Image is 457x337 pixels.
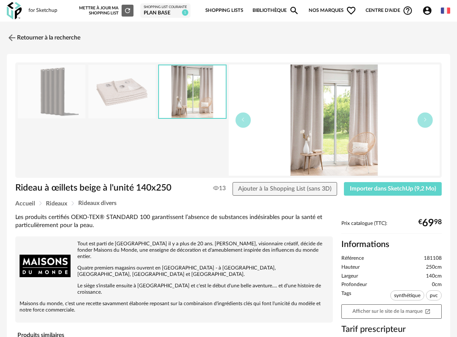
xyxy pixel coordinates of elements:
[422,6,432,16] span: Account Circle icon
[15,201,35,207] span: Accueil
[422,6,436,16] span: Account Circle icon
[15,200,442,207] div: Breadcrumb
[426,264,442,271] span: 250cm
[425,308,431,314] span: Open In New icon
[20,241,329,260] p: Tout est parti de [GEOGRAPHIC_DATA] il y a plus de 20 ans. [PERSON_NAME], visionnaire créatif, dé...
[15,213,333,230] div: Les produits certifiés OEKO-TEX® STANDARD 100 garantissent l’absence de substances indésirables p...
[88,65,156,119] img: rideau-a-oeillets-beige-a-l-unite-140x250-1000-7-11-181108_1.jpg
[238,186,332,192] span: Ajouter à la Shopping List (sans 3D)
[432,281,442,288] span: 0cm
[390,290,424,300] span: synthétique
[124,8,131,13] span: Refresh icon
[341,273,358,280] span: Largeur
[341,281,367,288] span: Profondeur
[289,6,299,16] span: Magnify icon
[20,283,329,295] p: Le siège s'installe ensuite à [GEOGRAPHIC_DATA] et c'est le début d'une belle aventure.... et d'u...
[424,255,442,262] span: 181108
[15,182,188,194] h1: Rideau à œillets beige à l'unité 140x250
[144,5,187,9] div: Shopping List courante
[422,220,434,226] span: 69
[426,273,442,280] span: 140cm
[426,290,442,300] span: pvc
[78,200,116,206] span: Rideaux divers
[159,65,226,118] img: rideau-a-oeillets-beige-a-l-unite-140x250-1000-7-11-181108_2.jpg
[7,28,80,47] a: Retourner à la recherche
[7,2,22,20] img: OXP
[18,65,85,119] img: thumbnail.png
[20,265,329,278] p: Quatre premiers magasins ouvrent en [GEOGRAPHIC_DATA] - à [GEOGRAPHIC_DATA], [GEOGRAPHIC_DATA], [...
[350,186,436,192] span: Importer dans SketchUp (9,2 Mo)
[341,220,442,234] div: Prix catalogue (TTC):
[366,6,413,16] span: Centre d'aideHelp Circle Outline icon
[46,201,67,207] span: Rideaux
[341,264,360,271] span: Hauteur
[79,5,133,17] div: Mettre à jour ma Shopping List
[403,6,413,16] span: Help Circle Outline icon
[341,239,442,250] h2: Informations
[213,185,226,192] span: 13
[341,290,351,302] span: Tags
[28,7,57,14] div: for Sketchup
[182,9,188,16] span: 1
[344,182,442,196] button: Importer dans SketchUp (9,2 Mo)
[253,2,299,20] a: BibliothèqueMagnify icon
[346,6,356,16] span: Heart Outline icon
[341,304,442,319] a: Afficher sur le site de la marqueOpen In New icon
[233,182,338,196] button: Ajouter à la Shopping List (sans 3D)
[341,324,442,335] h3: Tarif prescripteur
[20,241,71,292] img: brand logo
[20,300,329,313] p: Maisons du monde, c'est une recette savamment élaborée reposant sur la combinaison d'ingrédients ...
[229,65,440,176] img: rideau-a-oeillets-beige-a-l-unite-140x250-1000-7-11-181108_2.jpg
[309,2,356,20] span: Nos marques
[205,2,243,20] a: Shopping Lists
[418,220,442,226] div: € 98
[144,5,187,16] a: Shopping List courante plan base 1
[441,6,450,15] img: fr
[341,255,364,262] span: Référence
[144,10,187,17] div: plan base
[7,33,17,43] img: svg+xml;base64,PHN2ZyB3aWR0aD0iMjQiIGhlaWdodD0iMjQiIHZpZXdCb3g9IjAgMCAyNCAyNCIgZmlsbD0ibm9uZSIgeG...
